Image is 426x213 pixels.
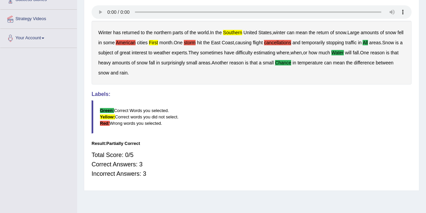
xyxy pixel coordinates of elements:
[92,147,412,182] div: Total Score: 0/5 Correct Answers: 3 Incorrect Answers: 3
[159,40,172,45] b: month
[309,30,315,35] b: the
[184,30,189,35] b: of
[186,60,197,65] b: small
[149,40,158,45] b: first
[309,50,317,55] b: how
[324,60,332,65] b: can
[317,30,329,35] b: return
[244,30,257,35] b: United
[223,30,242,35] b: southern
[345,50,351,55] b: will
[224,50,234,55] b: have
[385,30,396,35] b: snow
[287,30,295,35] b: can
[290,50,302,55] b: when
[100,121,110,126] b: Red:
[331,50,344,55] b: water
[259,60,262,65] b: a
[250,60,257,65] b: that
[132,50,147,55] b: interest
[137,60,148,65] b: snow
[253,40,263,45] b: flight
[302,40,325,45] b: temporarily
[100,108,114,113] b: Green:
[335,30,346,35] b: snow
[210,30,214,35] b: In
[198,30,209,35] b: world
[395,40,398,45] b: is
[0,29,77,46] a: Your Account
[386,50,389,55] b: is
[235,50,252,55] b: difficulty
[98,70,109,75] b: snow
[120,70,127,75] b: rain
[348,30,360,35] b: Large
[235,40,252,45] b: causing
[346,60,353,65] b: the
[211,40,220,45] b: East
[190,30,196,35] b: the
[189,50,199,55] b: They
[263,60,274,65] b: small
[354,60,374,65] b: difference
[111,70,118,75] b: and
[100,114,115,119] b: Yellow:
[141,30,145,35] b: to
[370,50,385,55] b: reason
[184,40,196,45] b: storm
[361,30,379,35] b: amounts
[258,30,272,35] b: States
[203,40,210,45] b: the
[156,60,160,65] b: in
[292,40,300,45] b: and
[146,30,152,35] b: the
[131,60,136,65] b: of
[363,40,368,45] b: all
[98,30,112,35] b: Winter
[382,40,394,45] b: Snow
[197,40,202,45] b: hit
[113,30,121,35] b: has
[215,30,222,35] b: the
[330,30,334,35] b: of
[212,60,228,65] b: Another
[103,40,115,45] b: some
[92,91,412,97] h4: Labels:
[0,10,77,26] a: Strategy Videos
[369,40,381,45] b: areas
[275,60,291,65] b: chance
[154,50,170,55] b: weather
[98,40,102,45] b: in
[303,50,307,55] b: or
[92,140,412,147] div: Result:
[360,50,369,55] b: One
[376,60,393,65] b: between
[397,30,404,35] b: fell
[112,60,130,65] b: amounts
[276,50,289,55] b: where
[229,60,244,65] b: reason
[391,50,398,55] b: that
[114,50,118,55] b: of
[174,40,182,45] b: One
[319,50,330,55] b: much
[326,40,344,45] b: stopping
[137,40,148,45] b: cities
[98,50,113,55] b: subject
[298,60,323,65] b: temperature
[333,60,345,65] b: mean
[200,50,223,55] b: sometimes
[116,40,136,45] b: American
[380,30,384,35] b: of
[148,50,152,55] b: to
[273,30,285,35] b: winter
[98,60,111,65] b: heavy
[345,40,357,45] b: traffic
[400,40,403,45] b: a
[149,60,155,65] b: fall
[296,30,307,35] b: mean
[353,50,359,55] b: fall
[92,100,412,134] blockquote: Correct Words you selected. Correct words you did not select. Wrong words you selected.
[173,30,183,35] b: parts
[222,40,234,45] b: Coast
